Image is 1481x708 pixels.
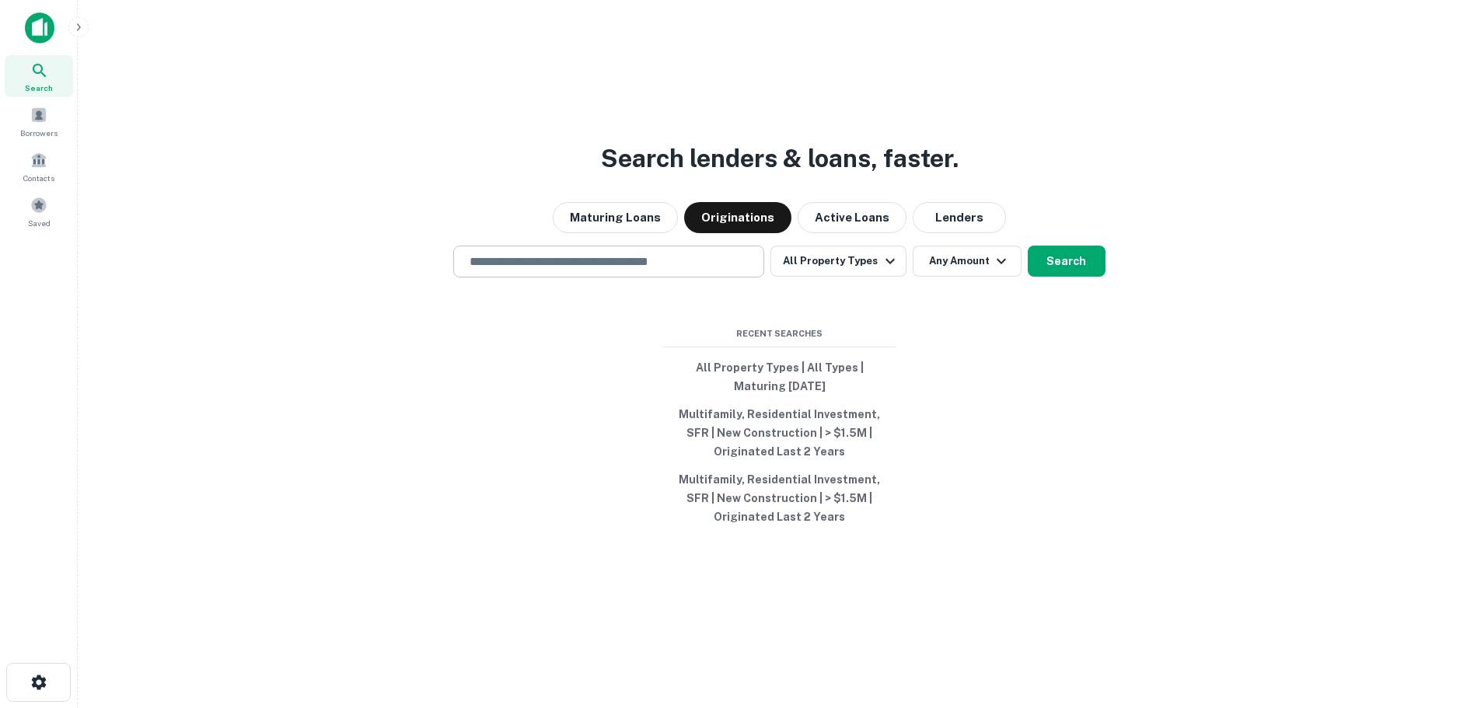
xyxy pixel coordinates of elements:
[25,82,53,94] span: Search
[5,145,73,187] a: Contacts
[5,55,73,97] a: Search
[684,202,791,233] button: Originations
[553,202,678,233] button: Maturing Loans
[663,466,896,531] button: Multifamily, Residential Investment, SFR | New Construction | > $1.5M | Originated Last 2 Years
[663,400,896,466] button: Multifamily, Residential Investment, SFR | New Construction | > $1.5M | Originated Last 2 Years
[770,246,906,277] button: All Property Types
[663,354,896,400] button: All Property Types | All Types | Maturing [DATE]
[23,172,54,184] span: Contacts
[798,202,906,233] button: Active Loans
[25,12,54,44] img: capitalize-icon.png
[663,327,896,340] span: Recent Searches
[20,127,58,139] span: Borrowers
[5,190,73,232] a: Saved
[913,246,1022,277] button: Any Amount
[28,217,51,229] span: Saved
[1403,584,1481,658] iframe: Chat Widget
[913,202,1006,233] button: Lenders
[601,140,959,177] h3: Search lenders & loans, faster.
[5,100,73,142] a: Borrowers
[1028,246,1106,277] button: Search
